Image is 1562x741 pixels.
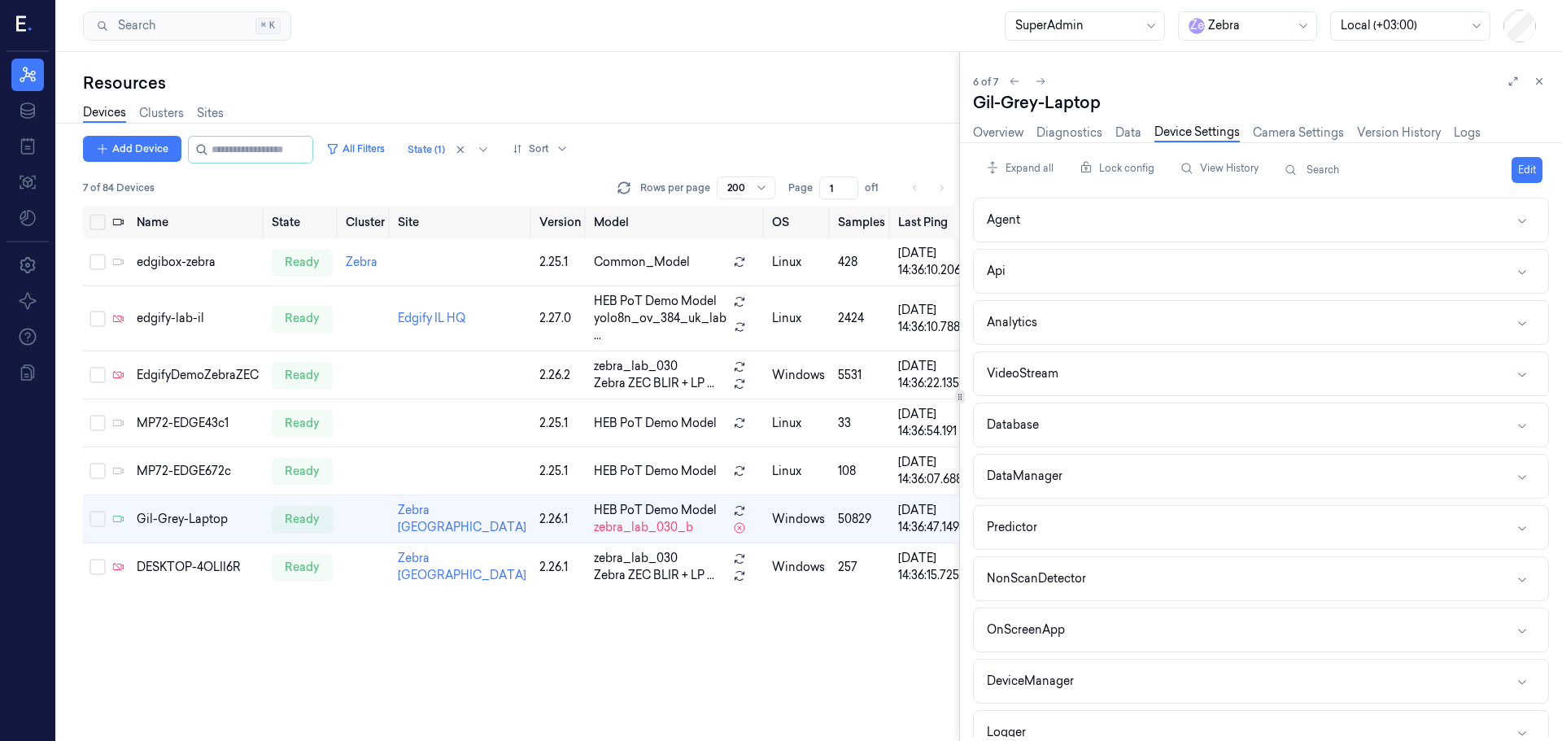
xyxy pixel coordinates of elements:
div: Database [987,416,1039,434]
div: ready [272,554,333,580]
div: ready [272,458,333,484]
button: Expand all [980,155,1060,181]
button: Analytics [974,301,1548,344]
div: Resources [83,72,959,94]
span: Search [111,17,155,34]
div: VideoStream [987,365,1058,382]
a: Zebra [346,255,377,269]
th: OS [766,206,831,238]
button: Database [974,403,1548,447]
p: linux [772,254,825,271]
span: Common_Model [594,254,690,271]
button: Select row [89,463,106,479]
p: linux [772,463,825,480]
span: Page [788,181,813,195]
div: DeviceManager [987,673,1074,690]
p: Rows per page [640,181,710,195]
a: Diagnostics [1036,124,1102,142]
a: Overview [973,124,1023,142]
div: Gil-Grey-Laptop [973,91,1549,114]
a: Data [1115,124,1141,142]
button: OnScreenApp [974,608,1548,652]
div: ready [272,249,333,275]
button: View History [1174,155,1265,181]
button: Select row [89,511,106,527]
div: 257 [838,559,885,576]
div: 108 [838,463,885,480]
button: Add Device [83,136,181,162]
div: [DATE] 14:36:54.191 [898,406,962,440]
span: HEB PoT Demo Model [594,293,717,310]
span: zebra_lab_030_b [594,519,693,536]
div: NonScanDetector [987,570,1086,587]
div: ready [272,506,333,532]
div: ready [272,362,333,388]
div: Agent [987,211,1020,229]
button: Select row [89,367,106,383]
div: Predictor [987,519,1037,536]
button: All Filters [320,136,391,162]
div: 50829 [838,511,885,528]
div: Gil-Grey-Laptop [137,511,259,528]
p: windows [772,511,825,528]
div: 5531 [838,367,885,384]
button: Select row [89,311,106,327]
div: 428 [838,254,885,271]
div: 2.25.1 [539,254,581,271]
span: Z e [1189,18,1205,34]
div: edgify-lab-il [137,310,259,327]
a: Zebra [GEOGRAPHIC_DATA] [398,503,526,534]
button: DataManager [974,455,1548,498]
a: Version History [1357,124,1441,142]
th: Samples [831,206,892,238]
div: Lock config [1073,153,1161,184]
div: 2.25.1 [539,415,581,432]
th: Cluster [339,206,391,238]
div: 2424 [838,310,885,327]
th: Model [587,206,766,238]
p: windows [772,559,825,576]
div: MP72-EDGE43c1 [137,415,259,432]
button: DeviceManager [974,660,1548,703]
th: Site [391,206,533,238]
div: 2.26.1 [539,559,581,576]
div: [DATE] 14:36:07.688 [898,454,962,488]
div: [DATE] 14:36:10.206 [898,245,962,279]
a: Zebra [GEOGRAPHIC_DATA] [398,551,526,582]
div: Logger [987,724,1026,741]
button: Search⌘K [83,11,291,41]
div: Api [987,263,1006,280]
a: Clusters [139,105,184,122]
button: Select all [89,214,106,230]
div: 2.27.0 [539,310,581,327]
span: Zebra ZEC BLIR + LP ... [594,567,714,584]
button: Lock config [1073,155,1161,181]
span: Zebra ZEC BLIR + LP ... [594,375,714,392]
div: [DATE] 14:36:15.725 [898,550,962,584]
div: Analytics [987,314,1037,331]
button: Edit [1512,157,1542,183]
p: linux [772,415,825,432]
div: 33 [838,415,885,432]
a: Edgify IL HQ [398,311,465,325]
span: 7 of 84 Devices [83,181,155,195]
span: zebra_lab_030 [594,358,678,375]
button: Select row [89,254,106,270]
div: ready [272,410,333,436]
button: NonScanDetector [974,557,1548,600]
span: of 1 [865,181,891,195]
a: Camera Settings [1253,124,1344,142]
div: edgibox-zebra [137,254,259,271]
div: [DATE] 14:36:22.135 [898,358,962,392]
div: EdgifyDemoZebraZEC [137,367,259,384]
div: Expand all [980,153,1060,184]
div: ready [272,306,333,332]
span: HEB PoT Demo Model [594,502,717,519]
button: Select row [89,415,106,431]
div: DataManager [987,468,1062,485]
div: 2.26.1 [539,511,581,528]
span: 6 of 7 [973,75,998,89]
div: 2.26.2 [539,367,581,384]
span: yolo8n_ov_384_uk_lab ... [594,310,727,344]
span: HEB PoT Demo Model [594,415,717,432]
